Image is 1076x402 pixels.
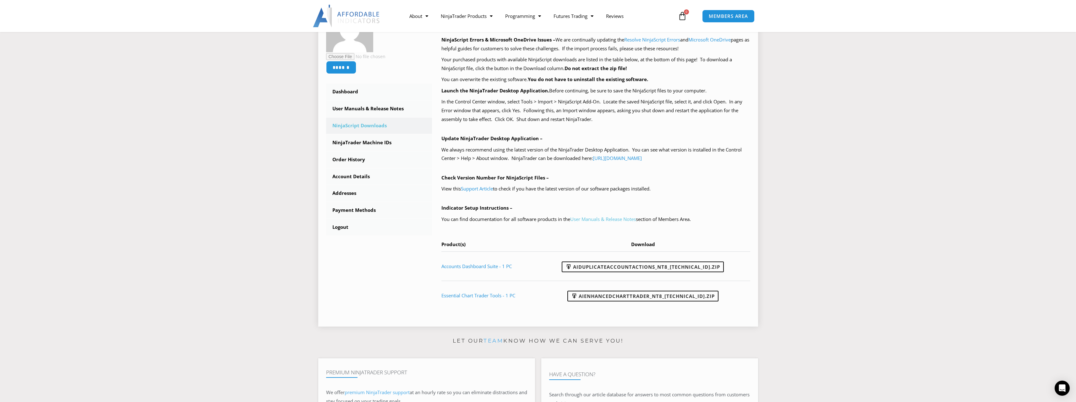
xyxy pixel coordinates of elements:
a: NinjaScript Downloads [326,118,432,134]
p: Let our know how we can serve you! [318,336,758,346]
p: You can find documentation for all software products in the section of Members Area. [441,215,750,224]
a: Addresses [326,185,432,201]
img: LogoAI | Affordable Indicators – NinjaTrader [313,5,380,27]
b: Launch the NinjaTrader Desktop Application. [441,87,549,94]
a: Microsoft OneDrive [688,36,731,43]
a: Account Details [326,168,432,185]
h4: Premium NinjaTrader Support [326,369,527,376]
span: We offer [326,389,345,395]
p: Before continuing, be sure to save the NinjaScript files to your computer. [441,86,750,95]
a: Programming [499,9,547,23]
a: NinjaTrader Products [434,9,499,23]
a: Resolve NinjaScript Errors [624,36,680,43]
a: About [403,9,434,23]
p: Your purchased products with available NinjaScript downloads are listed in the table below, at th... [441,55,750,73]
b: Indicator Setup Instructions – [441,205,512,211]
p: You can overwrite the existing software. [441,75,750,84]
a: Logout [326,219,432,235]
b: Check Version Number For NinjaScript Files – [441,174,549,181]
p: We are continually updating the and pages as helpful guides for customers to solve these challeng... [441,36,750,53]
b: Update NinjaTrader Desktop Application – [441,135,543,141]
div: Open Intercom Messenger [1055,381,1070,396]
a: Payment Methods [326,202,432,218]
a: Futures Trading [547,9,600,23]
a: NinjaTrader Machine IDs [326,135,432,151]
a: User Manuals & Release Notes [570,216,636,222]
span: MEMBERS AREA [709,14,748,19]
a: User Manuals & Release Notes [326,101,432,117]
a: team [483,338,503,344]
a: [URL][DOMAIN_NAME] [593,155,642,161]
p: View this to check if you have the latest version of our software packages installed. [441,184,750,193]
a: Dashboard [326,84,432,100]
a: Support Article [461,185,493,192]
p: We always recommend using the latest version of the NinjaTrader Desktop Application. You can see ... [441,146,750,163]
nav: Menu [403,9,676,23]
b: Do not extract the zip file! [565,65,627,71]
a: AIDuplicateAccountActions_NT8_[TECHNICAL_ID].zip [562,262,724,272]
h4: Have A Question? [549,371,750,377]
p: In the Control Center window, select Tools > Import > NinjaScript Add-On. Locate the saved NinjaS... [441,97,750,124]
a: AIEnhancedChartTrader_NT8_[TECHNICAL_ID].zip [567,291,718,301]
a: Essential Chart Trader Tools - 1 PC [441,292,515,299]
span: Product(s) [441,241,466,247]
a: premium NinjaTrader support [345,389,410,395]
span: Download [631,241,655,247]
b: NinjaScript Errors & Microsoft OneDrive Issues – [441,36,555,43]
nav: Account pages [326,84,432,235]
a: MEMBERS AREA [702,10,755,23]
a: Accounts Dashboard Suite - 1 PC [441,263,512,269]
a: Order History [326,151,432,168]
a: Reviews [600,9,630,23]
b: You do not have to uninstall the existing software. [528,76,648,82]
span: 0 [684,9,689,14]
a: 0 [669,7,696,25]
